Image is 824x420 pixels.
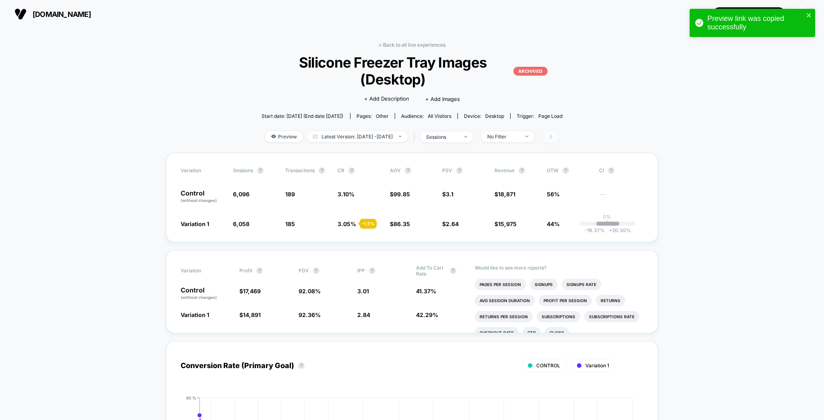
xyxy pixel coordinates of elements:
span: (without changes) [181,198,217,203]
span: Profit [239,268,252,274]
li: Ctr [523,327,541,338]
span: AOV [390,167,401,173]
span: PSV [442,167,452,173]
li: Returns [596,295,625,306]
div: MR [794,6,810,22]
span: Transactions [285,167,315,173]
span: Device: [457,113,510,119]
span: Revenue [494,167,515,173]
span: Variation [181,167,225,174]
span: IPP [357,268,365,274]
span: $ [442,220,459,227]
span: + [609,227,612,233]
li: Subscriptions [537,311,580,322]
span: 17,469 [243,288,261,294]
div: Preview link was copied successfully [707,14,804,31]
span: Variation 1 [585,362,609,369]
p: Control [181,190,225,204]
p: Would like to see more reports? [475,265,643,271]
span: 99.85 [393,191,410,198]
span: 3.1 [446,191,453,198]
span: $ [494,191,515,198]
button: ? [608,167,614,174]
span: $ [442,191,453,198]
span: 20.30 % [605,227,631,233]
tspan: 60 % [186,395,196,400]
li: Signups Rate [562,279,601,290]
span: 3.05 % [338,220,356,227]
li: Profit Per Session [539,295,592,306]
p: Control [181,287,231,301]
span: Silicone Freezer Tray Images (Desktop) [276,54,548,88]
span: + Add Description [364,95,409,103]
button: ? [319,167,325,174]
span: CONTROL [536,362,560,369]
span: | [412,131,420,143]
span: 2.84 [357,311,370,318]
span: -19.37 % [585,227,605,233]
button: ? [256,268,263,274]
span: 3.01 [357,288,369,294]
span: Preview [265,131,303,142]
span: 15,975 [498,220,517,227]
span: 86.35 [393,220,410,227]
span: CI [599,167,643,174]
span: $ [494,220,517,227]
span: 6,096 [233,191,249,198]
span: 189 [285,191,295,198]
span: Latest Version: [DATE] - [DATE] [307,131,408,142]
button: ? [348,167,355,174]
li: Clicks [545,327,569,338]
img: end [464,136,467,138]
button: ? [257,167,264,174]
li: Checkout Rate [475,327,519,338]
span: 6,058 [233,220,249,227]
button: [DOMAIN_NAME] [12,8,93,21]
span: PDV [299,268,309,274]
span: Page Load [538,113,562,119]
span: [DOMAIN_NAME] [33,10,91,19]
span: 2.64 [446,220,459,227]
li: Pages Per Session [475,279,526,290]
a: < Back to all live experiences [379,42,445,48]
span: OTW [547,167,591,174]
span: $ [239,311,261,318]
div: Pages: [356,113,389,119]
button: MR [791,6,812,23]
li: Returns Per Session [475,311,533,322]
span: Start date: [DATE] (End date [DATE]) [262,113,343,119]
p: 0% [603,214,611,220]
span: CR [338,167,344,173]
div: No Filter [487,134,519,140]
div: Trigger: [517,113,562,119]
li: Signups [530,279,558,290]
span: $ [239,288,261,294]
button: ? [405,167,411,174]
span: + Add Images [425,96,460,102]
span: $ [390,191,410,198]
button: ? [313,268,319,274]
span: 18,871 [498,191,515,198]
button: ? [519,167,525,174]
span: 44% [547,220,560,227]
span: --- [599,192,643,204]
span: 92.36 % [299,311,321,318]
img: end [525,136,528,137]
img: calendar [313,134,317,138]
span: 14,891 [243,311,261,318]
li: Avg Session Duration [475,295,535,306]
div: Audience: [401,113,451,119]
button: ? [562,167,569,174]
span: other [376,113,389,119]
span: $ [390,220,410,227]
img: end [399,136,402,137]
button: ? [450,268,456,274]
div: sessions [426,134,458,140]
span: 3.10 % [338,191,354,198]
button: ? [298,362,305,369]
span: 56% [547,191,560,198]
span: (without changes) [181,295,217,300]
div: - 1.5 % [360,219,377,229]
p: | [606,220,608,226]
span: Add To Cart Rate [416,265,446,277]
